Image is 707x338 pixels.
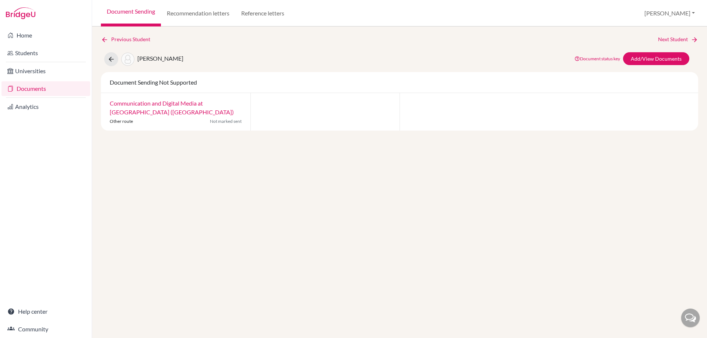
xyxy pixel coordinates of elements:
button: [PERSON_NAME] [641,6,698,20]
span: Document Sending Not Supported [110,79,197,86]
a: Universities [1,64,90,78]
a: Community [1,322,90,337]
a: Add/View Documents [623,52,689,65]
a: Home [1,28,90,43]
a: Analytics [1,99,90,114]
a: Documents [1,81,90,96]
span: Other route [110,118,133,124]
a: Document status key [574,56,620,61]
a: Help center [1,304,90,319]
a: Previous Student [101,35,156,43]
span: Not marked sent [210,118,242,125]
a: Communication and Digital Media at [GEOGRAPHIC_DATA] ([GEOGRAPHIC_DATA]) [110,100,234,115]
span: [PERSON_NAME] [137,55,183,62]
img: Bridge-U [6,7,35,19]
a: Next Student [658,35,698,43]
a: Students [1,46,90,60]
